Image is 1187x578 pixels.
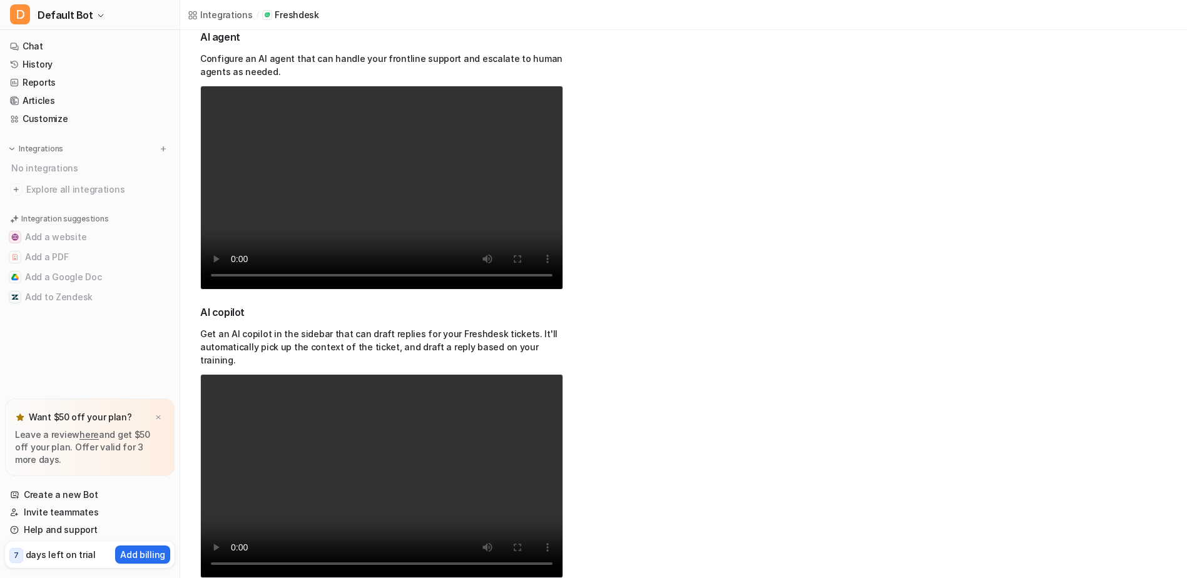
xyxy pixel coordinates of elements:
p: Add billing [120,548,165,561]
h3: AI agent [200,29,563,44]
div: No integrations [8,158,175,178]
video: Your browser does not support the video tag. [200,86,563,290]
p: Integration suggestions [21,213,108,225]
span: Default Bot [38,6,93,24]
button: Add a PDFAdd a PDF [5,247,175,267]
a: Articles [5,92,175,109]
img: star [15,412,25,422]
button: Add a Google DocAdd a Google Doc [5,267,175,287]
a: Freshdesk [262,9,318,21]
a: here [79,429,99,440]
h3: AI copilot [200,305,563,320]
img: explore all integrations [10,183,23,196]
img: expand menu [8,144,16,153]
p: Want $50 off your plan? [29,411,132,423]
button: Add to ZendeskAdd to Zendesk [5,287,175,307]
img: Add a website [11,233,19,241]
img: Add a Google Doc [11,273,19,281]
button: Add billing [115,545,170,564]
video: Your browser does not support the video tag. [200,374,563,578]
a: Reports [5,74,175,91]
a: Customize [5,110,175,128]
p: Freshdesk [275,9,318,21]
a: Integrations [188,8,253,21]
img: Add to Zendesk [11,293,19,301]
span: / [257,9,259,21]
span: D [10,4,30,24]
a: Explore all integrations [5,181,175,198]
img: Add a PDF [11,253,19,261]
img: x [155,413,162,422]
div: Integrations [200,8,253,21]
a: Create a new Bot [5,486,175,504]
p: 7 [14,550,19,561]
p: days left on trial [26,548,96,561]
a: Invite teammates [5,504,175,521]
p: Integrations [19,144,63,154]
p: Configure an AI agent that can handle your frontline support and escalate to human agents as needed. [200,52,563,78]
a: Help and support [5,521,175,539]
p: Leave a review and get $50 off your plan. Offer valid for 3 more days. [15,428,165,466]
button: Add a websiteAdd a website [5,227,175,247]
button: Integrations [5,143,67,155]
p: Get an AI copilot in the sidebar that can draft replies for your Freshdesk tickets. It'll automat... [200,327,563,367]
img: menu_add.svg [159,144,168,153]
a: Chat [5,38,175,55]
span: Explore all integrations [26,180,170,200]
a: History [5,56,175,73]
